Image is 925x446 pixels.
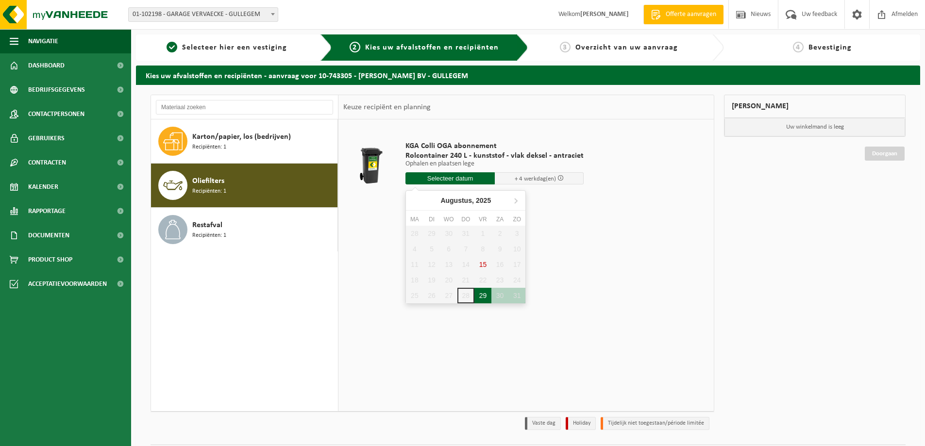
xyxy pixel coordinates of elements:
[663,10,719,19] span: Offerte aanvragen
[141,42,313,53] a: 1Selecteer hier een vestiging
[724,95,906,118] div: [PERSON_NAME]
[156,100,333,115] input: Materiaal zoeken
[601,417,709,430] li: Tijdelijk niet toegestaan/période limitée
[865,147,905,161] a: Doorgaan
[151,164,338,208] button: Oliefilters Recipiënten: 1
[151,208,338,251] button: Restafval Recipiënten: 1
[28,175,58,199] span: Kalender
[793,42,804,52] span: 4
[28,53,65,78] span: Dashboard
[28,223,69,248] span: Documenten
[643,5,723,24] a: Offerte aanvragen
[566,417,596,430] li: Holiday
[28,150,66,175] span: Contracten
[192,131,291,143] span: Karton/papier, los (bedrijven)
[474,215,491,224] div: vr
[405,172,495,184] input: Selecteer datum
[28,102,84,126] span: Contactpersonen
[182,44,287,51] span: Selecteer hier een vestiging
[560,42,571,52] span: 3
[525,417,561,430] li: Vaste dag
[724,118,905,136] p: Uw winkelmand is leeg
[192,219,222,231] span: Restafval
[192,143,226,152] span: Recipiënten: 1
[128,7,278,22] span: 01-102198 - GARAGE VERVAECKE - GULLEGEM
[28,78,85,102] span: Bedrijfsgegevens
[28,126,65,150] span: Gebruikers
[515,176,556,182] span: + 4 werkdag(en)
[338,95,436,119] div: Keuze recipiënt en planning
[192,175,224,187] span: Oliefilters
[508,215,525,224] div: zo
[167,42,177,52] span: 1
[440,215,457,224] div: wo
[129,8,278,21] span: 01-102198 - GARAGE VERVAECKE - GULLEGEM
[476,197,491,204] i: 2025
[405,161,584,167] p: Ophalen en plaatsen lege
[365,44,499,51] span: Kies uw afvalstoffen en recipiënten
[474,288,491,303] div: 29
[437,193,495,208] div: Augustus,
[405,151,584,161] span: Rolcontainer 240 L - kunststof - vlak deksel - antraciet
[457,215,474,224] div: do
[28,272,107,296] span: Acceptatievoorwaarden
[580,11,629,18] strong: [PERSON_NAME]
[405,141,584,151] span: KGA Colli OGA abonnement
[423,215,440,224] div: di
[28,29,58,53] span: Navigatie
[406,215,423,224] div: ma
[28,199,66,223] span: Rapportage
[575,44,678,51] span: Overzicht van uw aanvraag
[28,248,72,272] span: Product Shop
[151,119,338,164] button: Karton/papier, los (bedrijven) Recipiënten: 1
[808,44,852,51] span: Bevestiging
[136,66,920,84] h2: Kies uw afvalstoffen en recipiënten - aanvraag voor 10-743305 - [PERSON_NAME] BV - GULLEGEM
[350,42,360,52] span: 2
[491,215,508,224] div: za
[192,231,226,240] span: Recipiënten: 1
[192,187,226,196] span: Recipiënten: 1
